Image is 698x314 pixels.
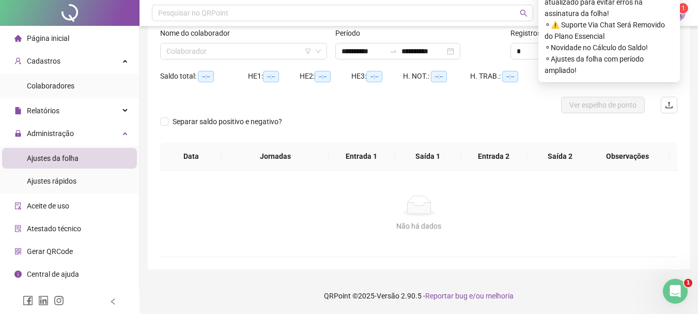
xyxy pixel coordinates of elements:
[54,295,64,306] span: instagram
[248,70,300,82] div: HE 1:
[527,142,593,171] th: Saída 2
[14,57,22,65] span: user-add
[139,278,698,314] footer: QRPoint © 2025 - 2.90.5 -
[27,129,74,138] span: Administração
[335,27,367,39] label: Período
[14,107,22,114] span: file
[351,70,403,82] div: HE 3:
[198,71,214,82] span: --:--
[23,295,33,306] span: facebook
[545,53,674,76] span: ⚬ Ajustes da folha com período ampliado!
[14,202,22,210] span: audit
[389,47,397,55] span: swap-right
[684,279,692,287] span: 1
[27,154,79,162] span: Ajustes da folha
[461,142,527,171] th: Entrada 2
[27,270,79,278] span: Central de ajuda
[366,71,382,82] span: --:--
[173,220,665,232] div: Não há dados
[263,71,279,82] span: --:--
[27,57,60,65] span: Cadastros
[27,202,69,210] span: Aceite de uso
[545,42,674,53] span: ⚬ Novidade no Cálculo do Saldo!
[403,70,470,82] div: H. NOT.:
[329,142,395,171] th: Entrada 1
[678,3,688,13] sup: Atualize o seu contato no menu Meus Dados
[160,70,248,82] div: Saldo total:
[300,70,351,82] div: HE 2:
[431,71,447,82] span: --:--
[561,97,645,113] button: Ver espelho de ponto
[502,71,518,82] span: --:--
[425,292,514,300] span: Reportar bug e/ou melhoria
[510,27,550,39] span: Registros
[160,142,222,171] th: Data
[27,177,76,185] span: Ajustes rápidos
[14,35,22,42] span: home
[27,225,81,233] span: Atestado técnico
[389,47,397,55] span: to
[663,279,688,304] iframe: Intercom live chat
[315,71,331,82] span: --:--
[27,34,69,42] span: Página inicial
[110,298,117,305] span: left
[665,101,673,109] span: upload
[27,82,74,90] span: Colaboradores
[470,70,542,82] div: H. TRAB.:
[14,271,22,278] span: info-circle
[38,295,49,306] span: linkedin
[395,142,461,171] th: Saída 1
[315,48,321,54] span: down
[222,142,328,171] th: Jornadas
[545,19,674,42] span: ⚬ ⚠️ Suporte Via Chat Será Removido do Plano Essencial
[594,151,661,162] span: Observações
[520,9,528,17] span: search
[160,27,237,39] label: Nome do colaborador
[585,142,670,171] th: Observações
[168,116,286,127] span: Separar saldo positivo e negativo?
[377,292,399,300] span: Versão
[305,48,311,54] span: filter
[14,248,22,255] span: qrcode
[14,225,22,232] span: solution
[14,130,22,137] span: lock
[27,247,73,256] span: Gerar QRCode
[27,107,59,115] span: Relatórios
[681,5,685,12] span: 1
